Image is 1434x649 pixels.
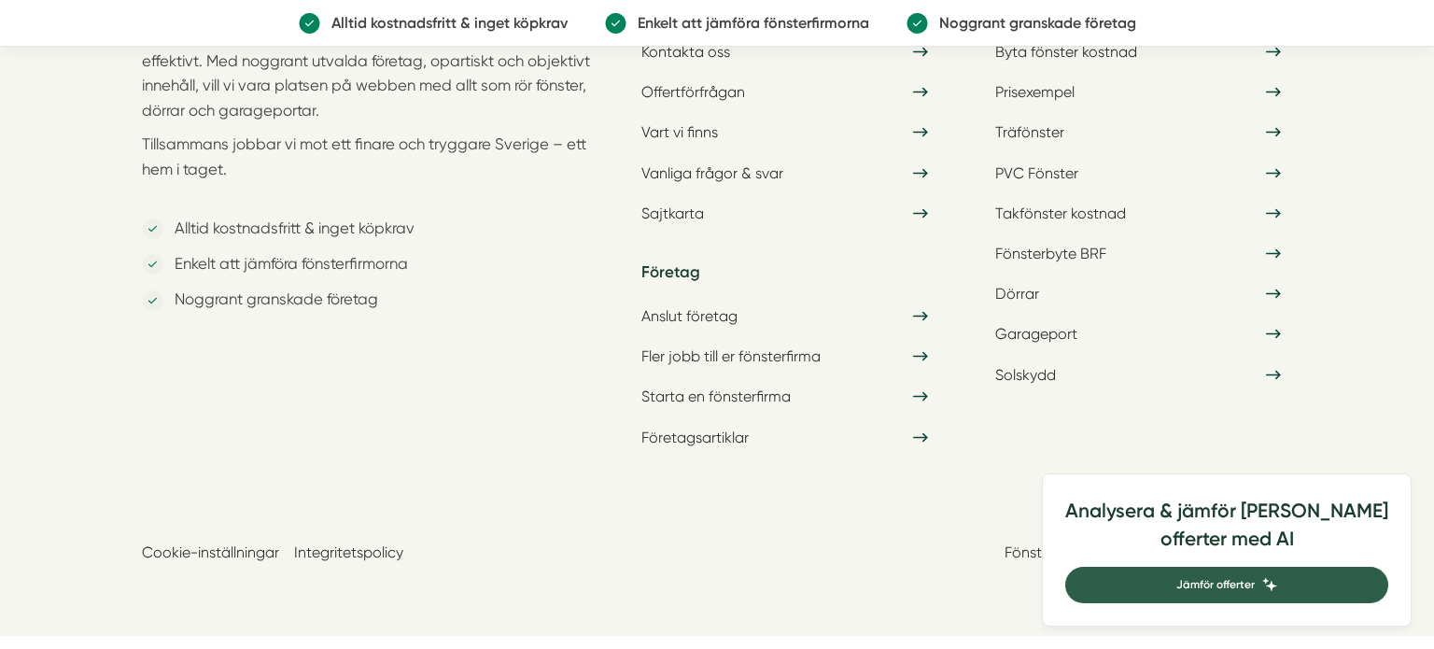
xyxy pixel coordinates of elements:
p: Noggrant granskade företag [163,288,378,312]
a: Dörrar [984,277,1292,310]
a: Solskydd [984,359,1292,391]
p: Alltid kostnadsfritt & inget köpkrav [320,11,568,35]
a: Sajtkarta [630,197,938,230]
a: Kontakta oss [630,35,938,68]
a: Byta fönster kostnad [984,35,1292,68]
a: Takfönster kostnad [984,197,1292,230]
a: PVC Fönster [984,157,1292,190]
a: Integritetspolicy [294,543,403,561]
a: Fönsterbyte BRF [984,237,1292,270]
a: Cookie-inställningar [142,543,279,561]
a: Fler jobb till er fönsterfirma [630,340,938,373]
a: Garageport [984,317,1292,350]
a: Starta en fönsterfirma [630,380,938,413]
a: Vart vi finns [630,116,938,148]
span: Jämför offerter [1176,576,1255,594]
a: Prisexempel [984,76,1292,108]
p: Alltid kostnadsfritt & inget köpkrav [163,217,415,241]
p: Tillsammans jobbar vi mot ett finare och tryggare Sverige – ett hem i taget. [142,133,608,206]
h5: Företag [630,237,938,300]
a: Jämför offerter [1065,567,1388,603]
a: Träfönster [984,116,1292,148]
a: Anslut företag [630,300,938,332]
p: Noggrant granskade företag [928,11,1136,35]
a: Företagsartiklar [630,421,938,454]
a: Fönsterexperter 2025. Org Nr: 559252-5512 [1005,543,1292,561]
a: Offertförfrågan [630,76,938,108]
h4: Analysera & jämför [PERSON_NAME] offerter med AI [1065,497,1388,567]
p: Enkelt att jämföra fönsterfirmorna [626,11,869,35]
a: Vanliga frågor & svar [630,157,938,190]
p: Enkelt att jämföra fönsterfirmorna [163,252,408,276]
